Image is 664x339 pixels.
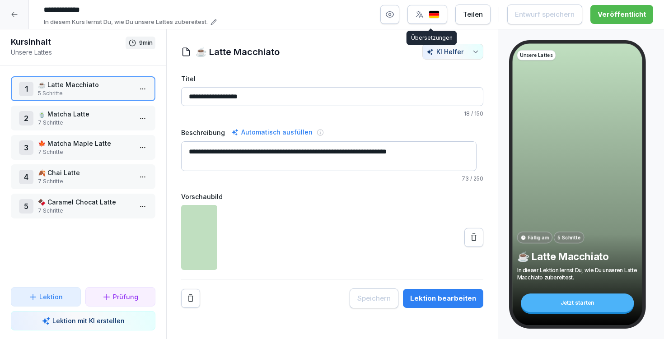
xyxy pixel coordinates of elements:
[38,109,132,119] p: 🍵 Matcha Latte
[520,52,553,59] p: Unsere Lattes
[38,177,132,186] p: 7 Schritte
[528,234,548,241] p: Fällig am
[598,9,646,19] div: Veröffentlicht
[181,175,483,183] p: / 250
[181,110,483,118] p: / 150
[38,197,132,207] p: 🍫 Caramel Chocat Latte
[38,148,132,156] p: 7 Schritte
[590,5,653,24] button: Veröffentlicht
[52,316,125,325] p: Lektion mit KI erstellen
[38,139,132,148] p: 🍁 Matcha Maple Latte
[38,119,132,127] p: 7 Schritte
[455,5,491,24] button: Teilen
[403,289,483,308] button: Lektion bearbeiten
[422,44,483,60] button: KI Helfer
[85,287,155,306] button: Prüfung
[181,289,200,308] button: Remove
[38,80,132,89] p: ☕️ Latte Macchiato
[410,293,476,303] div: Lektion bearbeiten
[407,31,457,45] div: Übersetzungen
[11,194,155,218] div: 5🍫 Caramel Chocat Latte7 Schritte
[181,128,225,137] label: Beschreibung
[426,48,479,56] div: KI Helfer
[19,170,33,184] div: 4
[38,89,132,98] p: 5 Schritte
[196,45,280,59] h1: ☕️ Latte Macchiato
[38,207,132,215] p: 7 Schritte
[11,47,126,57] p: Unsere Lattes
[557,234,580,241] p: 5 Schritte
[11,287,81,306] button: Lektion
[11,164,155,189] div: 4🍂 Chai Latte7 Schritte
[11,76,155,101] div: 1☕️ Latte Macchiato5 Schritte
[113,292,138,302] p: Prüfung
[181,192,483,201] label: Vorschaubild
[11,37,126,47] h1: Kursinhalt
[429,10,440,19] img: de.svg
[229,127,314,138] div: Automatisch ausfüllen
[19,82,33,96] div: 1
[139,38,153,47] p: 9 min
[11,106,155,130] div: 2🍵 Matcha Latte7 Schritte
[19,111,33,125] div: 2
[515,9,575,19] div: Entwurf speichern
[181,74,483,84] label: Titel
[357,293,391,303] div: Speichern
[521,293,634,312] div: Jetzt starten
[19,199,33,214] div: 5
[517,266,637,281] p: In dieser Lektion lernst Du, wie Du unseren Latte Macchiato zubereitest.
[19,140,33,155] div: 3
[507,5,582,24] button: Entwurf speichern
[11,135,155,160] div: 3🍁 Matcha Maple Latte7 Schritte
[464,110,470,117] span: 18
[38,168,132,177] p: 🍂 Chai Latte
[462,175,469,182] span: 73
[44,18,208,27] p: In diesem Kurs lernst Du, wie Du unsere Lattes zubereitest.
[463,9,483,19] div: Teilen
[181,205,217,270] img: yhu2jw1e07x8dklr29zskzeu.png
[39,292,63,302] p: Lektion
[517,250,637,263] p: ☕️ Latte Macchiato
[11,311,155,330] button: Lektion mit KI erstellen
[350,288,398,308] button: Speichern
